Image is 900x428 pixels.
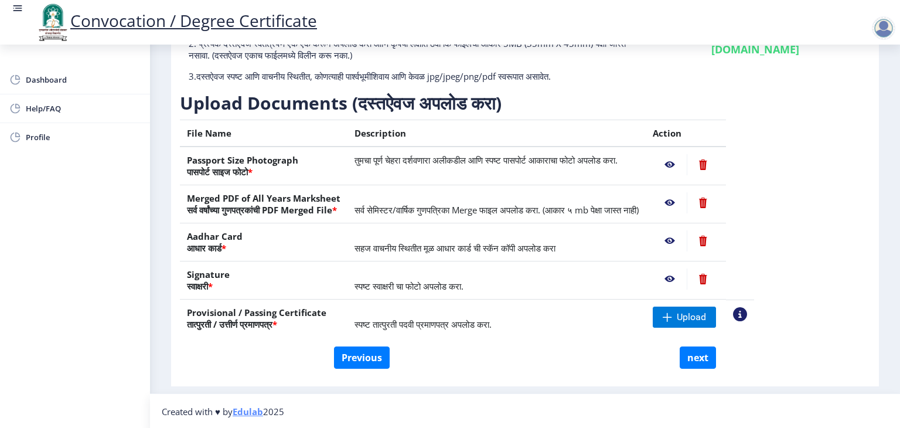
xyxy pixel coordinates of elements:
span: सर्व सेमिस्टर/वार्षिक गुणपत्रिका Merge फाइल अपलोड करा. (आकार ५ mb पेक्षा जास्त नाही) [354,204,639,216]
nb-action: View File [653,192,687,213]
span: Upload [677,311,706,323]
a: Edulab [233,406,263,417]
th: Provisional / Passing Certificate तात्पुरती / उत्तीर्ण प्रमाणपत्र [180,300,347,338]
span: सहज वाचनीय स्थितीत मूळ आधार कार्ड ची स्कॅन कॉपी अपलोड करा [354,242,555,254]
nb-action: View Sample PDC [733,307,747,321]
button: next [680,347,716,369]
a: Convocation / Degree Certificate [35,9,317,32]
th: Merged PDF of All Years Marksheet सर्व वर्षांच्या गुणपत्रकांची PDF Merged File [180,185,347,223]
button: Previous [334,347,390,369]
nb-action: Delete File [687,192,719,213]
span: Dashboard [26,73,141,87]
span: स्पष्ट स्वाक्षरी चा फोटो अपलोड करा. [354,280,463,292]
nb-action: Delete File [687,154,719,175]
th: Action [646,120,726,147]
th: Passport Size Photograph पासपोर्ट साइज फोटो [180,147,347,185]
p: 3.दस्तऐवज स्पष्ट आणि वाचनीय स्थितीत, कोणत्याही पार्श्वभूमीशिवाय आणि केवळ jpg/jpeg/png/pdf स्वरूपा... [189,70,631,82]
nb-action: Delete File [687,269,719,290]
p: 2. प्रत्येक दस्तऐवज स्वतंत्रपणे एक एक करून अपलोड करा आणि कृपया लक्षात ठेवा कि फाइलचा आकार 5MB (35... [189,38,631,61]
img: logo [35,2,70,42]
th: Signature स्वाक्षरी [180,261,347,300]
th: Description [347,120,646,147]
th: Aadhar Card आधार कार्ड [180,223,347,261]
span: Help/FAQ [26,101,141,116]
nb-action: Delete File [687,230,719,252]
span: स्पष्ट तात्पुरती पदवी प्रमाणपत्र अपलोड करा. [354,318,492,330]
span: Created with ♥ by 2025 [162,406,284,417]
th: File Name [180,120,347,147]
h3: Upload Documents (दस्तऐवज अपलोड करा) [180,91,754,115]
nb-action: View File [653,230,687,252]
nb-action: View File [653,154,687,175]
td: तुमचा पूर्ण चेहरा दर्शवणारा अलीकडील आणि स्पष्ट पासपोर्ट आकाराचा फोटो अपलोड करा. [347,147,646,185]
span: Profile [26,130,141,144]
nb-action: View File [653,269,687,290]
